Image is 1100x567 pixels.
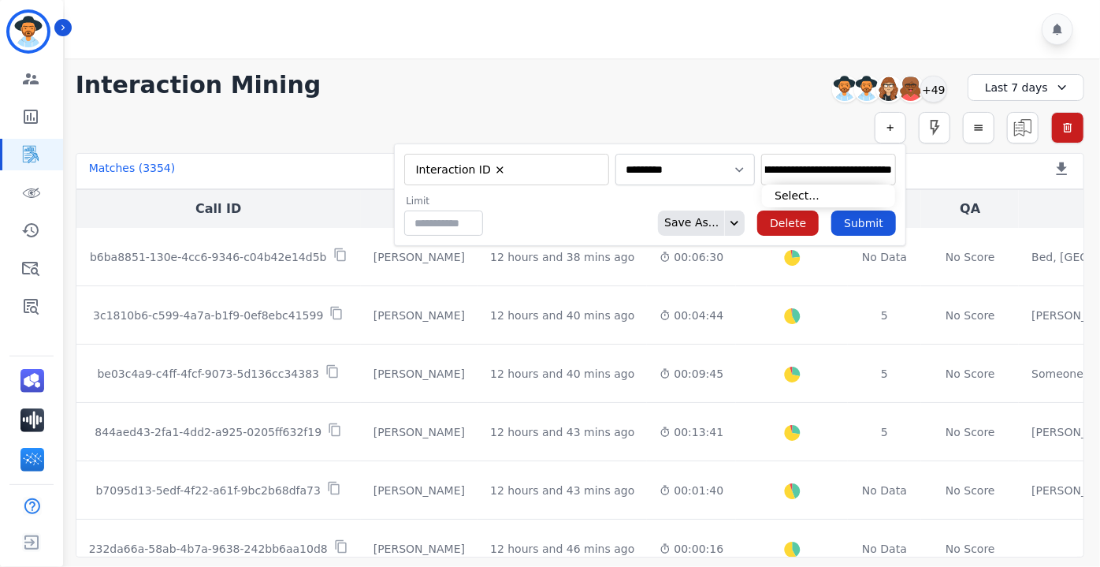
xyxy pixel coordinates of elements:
div: 00:01:40 [660,483,723,498]
h1: Interaction Mining [76,71,321,99]
img: Bordered avatar [9,13,47,50]
div: No Score [946,483,995,498]
p: 844aed43-2fa1-4dd2-a925-0205ff632f19 [95,424,321,440]
div: No Data [860,541,909,557]
div: 5 [860,424,909,440]
button: Submit [831,211,896,236]
div: No Score [946,249,995,265]
ul: selected options [408,160,599,179]
div: 12 hours and 40 mins ago [490,366,634,382]
div: 5 [860,366,909,382]
div: +49 [920,76,947,103]
div: No Score [946,424,995,440]
p: b6ba8851-130e-4cc6-9346-c04b42e14d5b [90,249,327,265]
p: 3c1810b6-c599-4a7a-b1f9-0ef8ebc41599 [93,308,323,323]
button: QA [960,200,980,218]
li: Select... [762,185,895,207]
label: Limit [406,195,483,207]
div: 12 hours and 43 mins ago [490,424,634,440]
p: 232da66a-58ab-4b7a-9638-242bb6aa10d8 [89,541,328,557]
button: Delete [757,211,819,236]
div: [PERSON_NAME] [373,249,465,265]
div: 12 hours and 46 mins ago [490,541,634,557]
div: 12 hours and 38 mins ago [490,249,634,265]
div: Save As... [658,211,719,236]
div: 00:04:44 [660,308,723,323]
li: Interaction ID [411,162,511,177]
div: 00:00:16 [660,541,723,557]
p: b7095d13-5edf-4f22-a61f-9bc2b68dfa73 [95,483,321,498]
div: 00:13:41 [660,424,723,440]
div: Matches ( 3354 ) [89,160,176,182]
button: Call ID [195,200,241,218]
div: 00:06:30 [660,249,723,265]
div: [PERSON_NAME] [373,424,465,440]
button: Remove Interaction ID [494,164,506,176]
div: No Score [946,366,995,382]
div: [PERSON_NAME] [373,541,465,557]
div: 5 [860,308,909,323]
div: Last 7 days [968,74,1084,101]
div: 12 hours and 43 mins ago [490,483,634,498]
div: No Data [860,483,909,498]
p: be03c4a9-c4ff-4fcf-9073-5d136cc34383 [97,366,319,382]
div: 00:09:45 [660,366,723,382]
ul: selected options [765,162,892,178]
div: 12 hours and 40 mins ago [490,308,634,323]
div: [PERSON_NAME] [373,366,465,382]
div: [PERSON_NAME] [373,483,465,498]
div: No Score [946,308,995,323]
div: No Data [860,249,909,265]
div: No Score [946,541,995,557]
div: [PERSON_NAME] [373,308,465,323]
